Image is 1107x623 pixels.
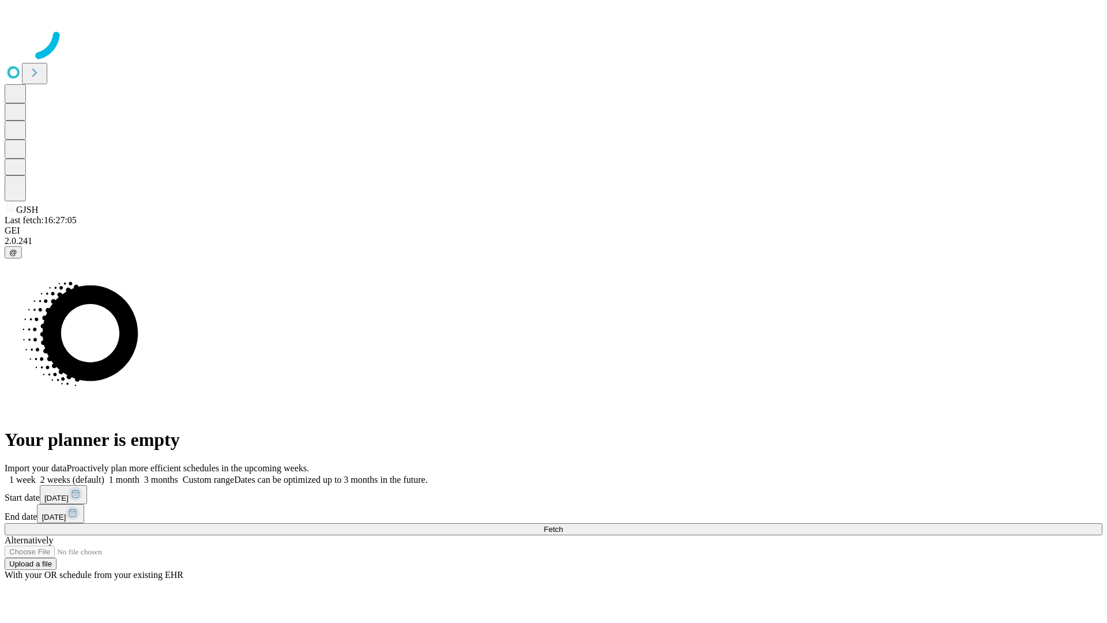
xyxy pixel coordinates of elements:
[5,246,22,258] button: @
[44,494,69,502] span: [DATE]
[234,475,427,485] span: Dates can be optimized up to 3 months in the future.
[183,475,234,485] span: Custom range
[5,236,1102,246] div: 2.0.241
[40,475,104,485] span: 2 weeks (default)
[544,525,563,534] span: Fetch
[40,485,87,504] button: [DATE]
[5,215,77,225] span: Last fetch: 16:27:05
[5,226,1102,236] div: GEI
[9,248,17,257] span: @
[5,523,1102,535] button: Fetch
[5,485,1102,504] div: Start date
[5,535,53,545] span: Alternatively
[42,513,66,521] span: [DATE]
[5,570,183,580] span: With your OR schedule from your existing EHR
[5,558,57,570] button: Upload a file
[9,475,36,485] span: 1 week
[5,429,1102,451] h1: Your planner is empty
[16,205,38,215] span: GJSH
[5,463,67,473] span: Import your data
[67,463,309,473] span: Proactively plan more efficient schedules in the upcoming weeks.
[37,504,84,523] button: [DATE]
[109,475,140,485] span: 1 month
[5,504,1102,523] div: End date
[144,475,178,485] span: 3 months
